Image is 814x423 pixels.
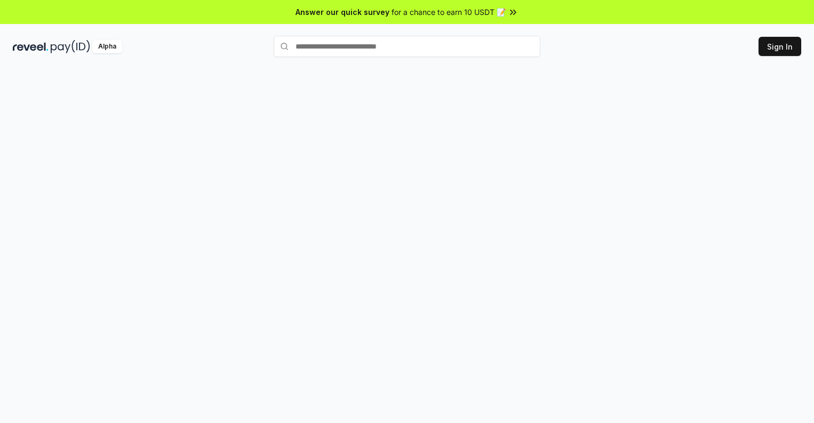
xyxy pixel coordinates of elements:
[92,40,122,53] div: Alpha
[296,6,389,18] span: Answer our quick survey
[13,40,49,53] img: reveel_dark
[51,40,90,53] img: pay_id
[759,37,801,56] button: Sign In
[392,6,506,18] span: for a chance to earn 10 USDT 📝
